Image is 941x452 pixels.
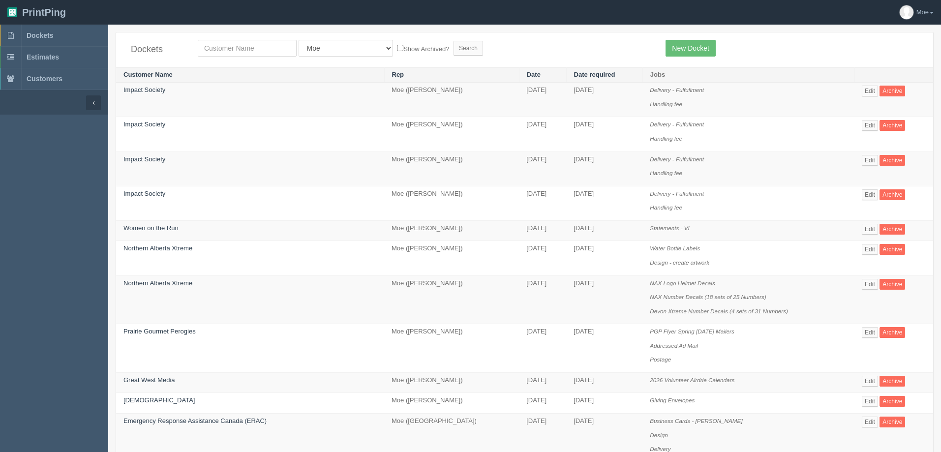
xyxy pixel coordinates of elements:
span: Customers [27,75,62,83]
td: [DATE] [566,241,642,275]
td: Moe ([PERSON_NAME]) [384,372,519,393]
i: Handling fee [650,101,682,107]
i: NAX Number Decals (18 sets of 25 Numbers) [650,294,766,300]
td: Moe ([PERSON_NAME]) [384,220,519,241]
td: Moe ([PERSON_NAME]) [384,241,519,275]
a: Archive [880,327,905,338]
a: Edit [862,244,878,255]
td: [DATE] [519,186,566,220]
i: Delivery [650,446,670,452]
a: Rep [392,71,404,78]
i: Handling fee [650,170,682,176]
a: Edit [862,224,878,235]
td: [DATE] [566,372,642,393]
a: Archive [880,244,905,255]
a: Edit [862,417,878,427]
i: Delivery - Fulfullment [650,156,704,162]
a: Archive [880,279,905,290]
a: Northern Alberta Xtreme [123,244,192,252]
i: Delivery - Fulfullment [650,87,704,93]
a: Archive [880,155,905,166]
i: Design [650,432,668,438]
i: NAX Logo Helmet Decals [650,280,715,286]
i: Handling fee [650,204,682,211]
a: Archive [880,224,905,235]
td: [DATE] [519,275,566,324]
a: Impact Society [123,190,165,197]
a: Impact Society [123,121,165,128]
a: Edit [862,155,878,166]
input: Search [454,41,483,56]
a: Women on the Run [123,224,179,232]
i: Statements - VI [650,225,690,231]
td: [DATE] [519,372,566,393]
td: [DATE] [519,220,566,241]
a: Edit [862,189,878,200]
a: Edit [862,327,878,338]
i: Delivery - Fulfullment [650,121,704,127]
a: Impact Society [123,86,165,93]
a: [DEMOGRAPHIC_DATA] [123,396,195,404]
a: Archive [880,376,905,387]
span: Estimates [27,53,59,61]
a: Great West Media [123,376,175,384]
td: [DATE] [519,83,566,117]
a: Prairie Gourmet Perogies [123,328,196,335]
img: logo-3e63b451c926e2ac314895c53de4908e5d424f24456219fb08d385ab2e579770.png [7,7,17,17]
td: [DATE] [519,117,566,151]
td: [DATE] [566,186,642,220]
td: Moe ([PERSON_NAME]) [384,324,519,373]
i: Delivery - Fulfullment [650,190,704,197]
a: Emergency Response Assistance Canada (ERAC) [123,417,267,424]
i: Giving Envelopes [650,397,695,403]
i: PGP Flyer Spring [DATE] Mailers [650,328,734,334]
a: Northern Alberta Xtreme [123,279,192,287]
a: Date required [574,71,615,78]
td: [DATE] [566,393,642,414]
i: Business Cards - [PERSON_NAME] [650,418,742,424]
th: Jobs [642,67,854,83]
td: [DATE] [519,324,566,373]
a: Customer Name [123,71,173,78]
i: 2026 Volunteer Airdrie Calendars [650,377,734,383]
td: [DATE] [566,117,642,151]
a: Date [527,71,541,78]
input: Show Archived? [397,45,403,51]
a: Archive [880,120,905,131]
td: [DATE] [519,151,566,186]
i: Postage [650,356,671,362]
label: Show Archived? [397,43,449,54]
td: [DATE] [566,275,642,324]
span: Dockets [27,31,53,39]
i: Handling fee [650,135,682,142]
a: New Docket [666,40,715,57]
td: [DATE] [566,220,642,241]
a: Archive [880,396,905,407]
a: Archive [880,417,905,427]
i: Devon Xtreme Number Decals (4 sets of 31 Numbers) [650,308,788,314]
td: [DATE] [566,151,642,186]
td: Moe ([PERSON_NAME]) [384,186,519,220]
a: Impact Society [123,155,165,163]
a: Edit [862,279,878,290]
h4: Dockets [131,45,183,55]
td: Moe ([PERSON_NAME]) [384,83,519,117]
i: Design - create artwork [650,259,709,266]
td: Moe ([PERSON_NAME]) [384,151,519,186]
a: Archive [880,86,905,96]
a: Archive [880,189,905,200]
td: Moe ([PERSON_NAME]) [384,117,519,151]
a: Edit [862,396,878,407]
td: Moe ([PERSON_NAME]) [384,275,519,324]
td: [DATE] [519,393,566,414]
a: Edit [862,376,878,387]
td: Moe ([PERSON_NAME]) [384,393,519,414]
td: [DATE] [566,83,642,117]
i: Water Bottle Labels [650,245,700,251]
img: avatar_default-7531ab5dedf162e01f1e0bb0964e6a185e93c5c22dfe317fb01d7f8cd2b1632c.jpg [900,5,913,19]
i: Addressed Ad Mail [650,342,698,349]
td: [DATE] [566,324,642,373]
input: Customer Name [198,40,297,57]
a: Edit [862,86,878,96]
td: [DATE] [519,241,566,275]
